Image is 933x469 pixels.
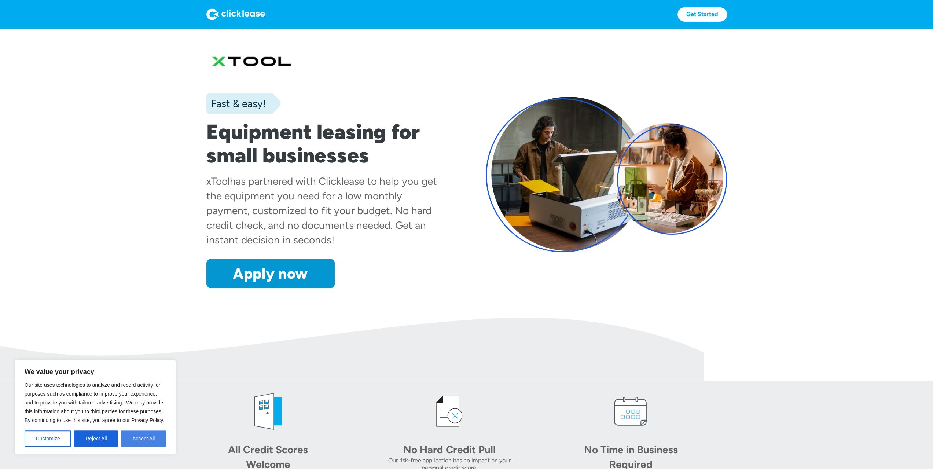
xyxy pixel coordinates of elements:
p: We value your privacy [25,367,166,376]
div: No Hard Credit Pull [398,442,501,457]
a: Get Started [677,7,727,22]
button: Reject All [74,430,118,447]
div: has partnered with Clicklease to help you get the equipment you need for a low monthly payment, c... [206,175,437,246]
img: calendar icon [609,389,653,433]
img: Logo [206,8,265,20]
button: Customize [25,430,71,447]
div: We value your privacy [15,360,176,454]
span: Our site uses technologies to analyze and record activity for purposes such as compliance to impr... [25,382,164,423]
img: credit icon [427,389,471,433]
button: Accept All [121,430,166,447]
h1: Equipment leasing for small businesses [206,120,448,167]
img: welcome icon [246,389,290,433]
div: Fast & easy! [206,96,266,111]
div: xTool [206,175,230,187]
a: Apply now [206,259,335,288]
